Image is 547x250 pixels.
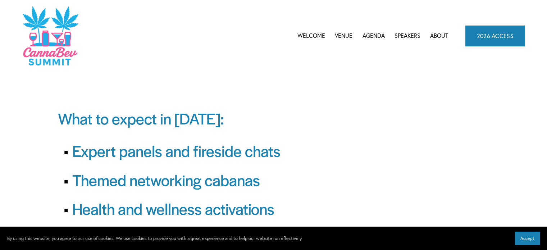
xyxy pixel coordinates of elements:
[363,31,385,41] a: folder dropdown
[72,140,281,161] span: Expert panels and fireside chats
[22,5,78,66] img: CannaDataCon
[465,26,525,46] a: 2026 ACCESS
[7,235,302,242] p: By using this website, you agree to our use of cookies. We use cookies to provide you with a grea...
[430,31,448,41] a: About
[72,169,260,190] span: Themed networking cabanas
[363,31,385,41] span: Agenda
[395,31,420,41] a: Speakers
[335,31,352,41] a: Venue
[72,198,274,219] span: Health and wellness activations
[58,108,224,129] span: What to expect in [DATE]:
[520,236,534,241] span: Accept
[515,232,540,245] button: Accept
[297,31,325,41] a: Welcome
